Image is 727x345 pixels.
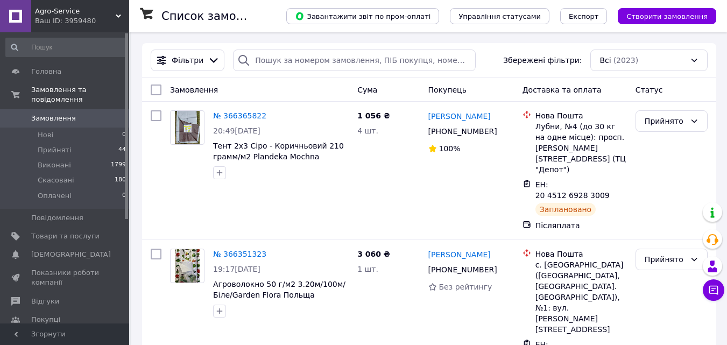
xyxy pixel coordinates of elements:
span: Збережені фільтри: [503,55,582,66]
span: Скасовані [38,175,74,185]
div: Прийнято [645,254,686,265]
span: [DEMOGRAPHIC_DATA] [31,250,111,259]
div: с. [GEOGRAPHIC_DATA] ([GEOGRAPHIC_DATA], [GEOGRAPHIC_DATA]. [GEOGRAPHIC_DATA]), №1: вул. [PERSON_... [535,259,627,335]
div: [PHONE_NUMBER] [426,262,499,277]
button: Експорт [560,8,608,24]
span: Без рейтингу [439,283,492,291]
a: Тент 2х3 Сіро - Коричньовий 210 грамм/м2 Plandeka Mochna [213,142,344,161]
span: Оплачені [38,191,72,201]
a: Фото товару [170,110,204,145]
span: 1799 [111,160,126,170]
span: Замовлення та повідомлення [31,85,129,104]
div: Нова Пошта [535,249,627,259]
span: Завантажити звіт по пром-оплаті [295,11,430,21]
span: 100% [439,144,461,153]
span: Покупець [428,86,467,94]
div: Ваш ID: 3959480 [35,16,129,26]
span: 19:17[DATE] [213,265,260,273]
h1: Список замовлень [161,10,271,23]
span: Виконані [38,160,71,170]
button: Управління статусами [450,8,549,24]
span: (2023) [613,56,639,65]
span: 1 056 ₴ [357,111,390,120]
span: Cума [357,86,377,94]
span: Відгуки [31,297,59,306]
div: Заплановано [535,203,596,216]
img: Фото товару [175,111,200,144]
span: Повідомлення [31,213,83,223]
span: 0 [122,191,126,201]
span: Показники роботи компанії [31,268,100,287]
span: 0 [122,130,126,140]
div: Нова Пошта [535,110,627,121]
span: Фільтри [172,55,203,66]
img: Фото товару [175,249,200,283]
button: Завантажити звіт по пром-оплаті [286,8,439,24]
div: Прийнято [645,115,686,127]
button: Чат з покупцем [703,279,724,301]
span: Статус [636,86,663,94]
div: Післяплата [535,220,627,231]
a: Фото товару [170,249,204,283]
span: Agro-Service [35,6,116,16]
button: Створити замовлення [618,8,716,24]
div: [PHONE_NUMBER] [426,124,499,139]
span: Нові [38,130,53,140]
span: Прийняті [38,145,71,155]
input: Пошук за номером замовлення, ПІБ покупця, номером телефону, Email, номером накладної [233,50,476,71]
span: 4 шт. [357,126,378,135]
span: Головна [31,67,61,76]
a: [PERSON_NAME] [428,111,491,122]
span: Замовлення [31,114,76,123]
span: Замовлення [170,86,218,94]
span: 20:49[DATE] [213,126,260,135]
span: Управління статусами [458,12,541,20]
span: Доставка та оплата [523,86,602,94]
span: Покупці [31,315,60,325]
a: № 366351323 [213,250,266,258]
input: Пошук [5,38,127,57]
a: Створити замовлення [607,11,716,20]
a: [PERSON_NAME] [428,249,491,260]
span: Товари та послуги [31,231,100,241]
span: Створити замовлення [626,12,708,20]
a: Агроволокно 50 г/м2 3.20м/100м/ Біле/Garden Flora Польща [213,280,345,299]
div: Лубни, №4 (до 30 кг на одне місце): просп. [PERSON_NAME][STREET_ADDRESS] (ТЦ "Депот") [535,121,627,175]
span: 3 060 ₴ [357,250,390,258]
span: Експорт [569,12,599,20]
span: Всі [599,55,611,66]
a: № 366365822 [213,111,266,120]
span: 180 [115,175,126,185]
span: ЕН: 20 4512 6928 3009 [535,180,610,200]
span: 44 [118,145,126,155]
span: 1 шт. [357,265,378,273]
